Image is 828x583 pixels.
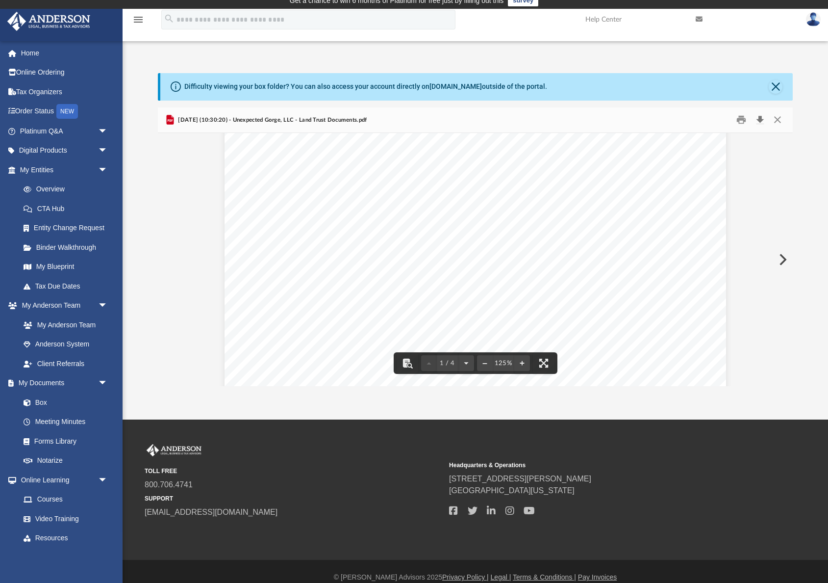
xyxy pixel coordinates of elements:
[98,160,118,180] span: arrow_drop_down
[14,451,118,471] a: Notarize
[7,296,118,316] a: My Anderson Teamarrow_drop_down
[493,360,514,367] div: Current zoom level
[769,80,782,94] button: Close
[158,107,793,387] div: Preview
[397,352,418,374] button: Toggle findbar
[14,257,118,277] a: My Blueprint
[14,431,113,451] a: Forms Library
[7,82,123,102] a: Tax Organizers
[158,133,793,386] div: File preview
[158,133,793,386] div: Document Viewer
[491,573,511,581] a: Legal |
[4,12,93,31] img: Anderson Advisors Platinum Portal
[449,461,747,470] small: Headquarters & Operations
[98,121,118,141] span: arrow_drop_down
[449,475,591,483] a: [STREET_ADDRESS][PERSON_NAME]
[145,467,442,476] small: TOLL FREE
[14,490,118,509] a: Courses
[14,315,113,335] a: My Anderson Team
[98,470,118,490] span: arrow_drop_down
[14,335,118,354] a: Anderson System
[7,43,123,63] a: Home
[7,63,123,82] a: Online Ordering
[477,352,493,374] button: Zoom out
[98,296,118,316] span: arrow_drop_down
[98,373,118,394] span: arrow_drop_down
[145,508,277,516] a: [EMAIL_ADDRESS][DOMAIN_NAME]
[132,19,144,26] a: menu
[123,572,828,583] div: © [PERSON_NAME] Advisors 2025
[98,548,118,568] span: arrow_drop_down
[14,354,118,373] a: Client Referrals
[145,444,203,457] img: Anderson Advisors Platinum Portal
[14,509,113,529] a: Video Training
[771,246,793,273] button: Next File
[7,160,123,180] a: My Entitiesarrow_drop_down
[514,352,530,374] button: Zoom in
[437,352,458,374] button: 1 / 4
[7,102,123,122] a: Order StatusNEW
[7,470,118,490] a: Online Learningarrow_drop_down
[14,276,123,296] a: Tax Due Dates
[14,180,123,199] a: Overview
[769,112,786,128] button: Close
[449,486,575,495] a: [GEOGRAPHIC_DATA][US_STATE]
[184,81,547,92] div: Difficulty viewing your box folder? You can also access your account directly on outside of the p...
[437,360,458,367] span: 1 / 4
[14,238,123,257] a: Binder Walkthrough
[732,112,752,128] button: Print
[429,82,482,90] a: [DOMAIN_NAME]
[132,14,144,26] i: menu
[14,529,118,548] a: Resources
[14,218,123,238] a: Entity Change Request
[533,352,554,374] button: Enter fullscreen
[14,199,123,218] a: CTA Hub
[14,393,113,412] a: Box
[578,573,617,581] a: Pay Invoices
[164,13,175,24] i: search
[145,494,442,503] small: SUPPORT
[14,412,118,432] a: Meeting Minutes
[806,12,821,26] img: User Pic
[513,573,576,581] a: Terms & Conditions |
[442,573,489,581] a: Privacy Policy |
[7,373,118,393] a: My Documentsarrow_drop_down
[176,116,367,125] span: [DATE] (10:30:20) - Unexpected Gorge, LLC - Land Trust Documents.pdf
[751,112,769,128] button: Download
[458,352,474,374] button: Next page
[7,141,123,160] a: Digital Productsarrow_drop_down
[145,480,193,489] a: 800.706.4741
[56,104,78,119] div: NEW
[7,548,123,567] a: Billingarrow_drop_down
[98,141,118,161] span: arrow_drop_down
[7,121,123,141] a: Platinum Q&Aarrow_drop_down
